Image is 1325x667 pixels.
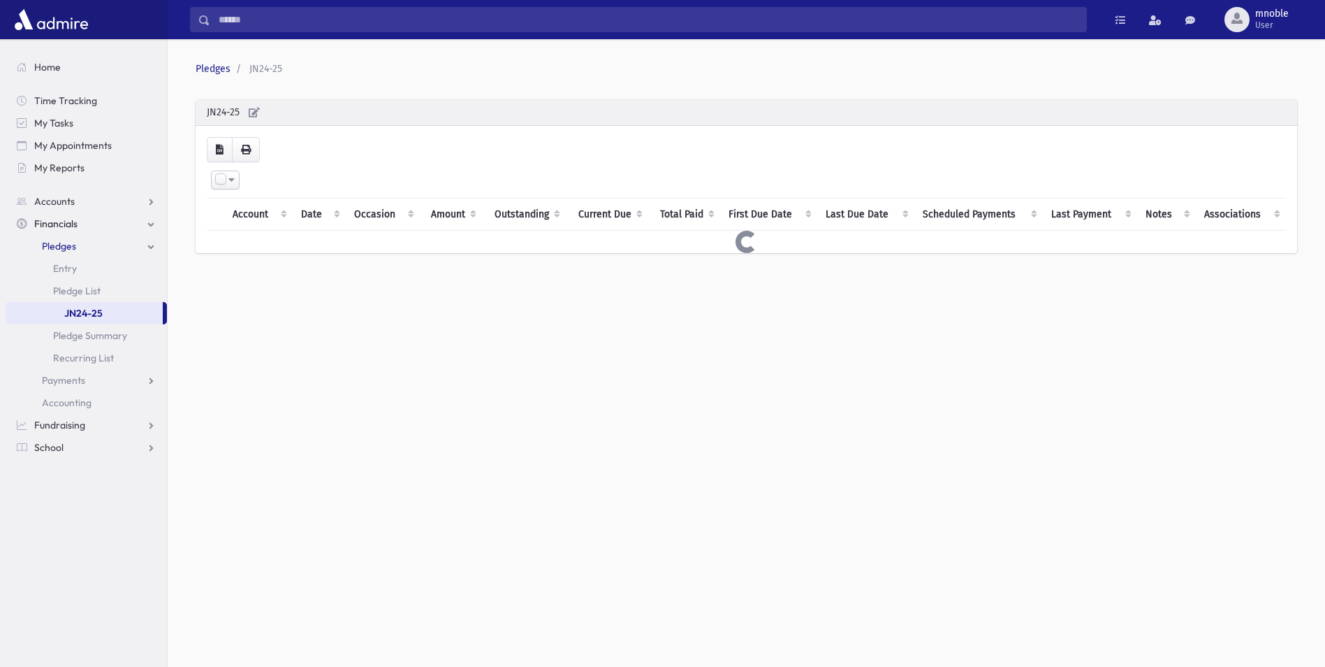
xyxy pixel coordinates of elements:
[210,7,1086,32] input: Search
[53,285,101,297] span: Pledge List
[566,199,648,231] th: Current Due
[6,213,167,235] a: Financials
[420,199,482,231] th: Amount
[6,436,167,459] a: School
[6,369,167,392] a: Payments
[34,61,61,73] span: Home
[1255,20,1289,31] span: User
[6,280,167,302] a: Pledge List
[196,62,1291,76] nav: breadcrumb
[53,352,114,364] span: Recurring List
[249,63,282,75] span: JN24-25
[34,441,64,454] span: School
[34,162,85,174] span: My Reports
[6,347,167,369] a: Recurring List
[6,302,163,324] a: JN24-25
[224,199,293,231] th: Account
[6,56,167,78] a: Home
[196,100,1297,126] div: JN24-25
[6,157,167,179] a: My Reports
[42,374,85,387] span: Payments
[817,199,914,231] th: Last Due Date
[6,112,167,134] a: My Tasks
[11,6,91,34] img: AdmirePro
[1255,8,1289,20] span: mnoble
[53,262,77,275] span: Entry
[34,195,75,208] span: Accounts
[6,257,167,280] a: Entry
[207,137,233,162] button: CSV
[1043,199,1137,231] th: Last Payment
[42,240,76,252] span: Pledges
[34,139,112,152] span: My Appointments
[914,199,1043,231] th: Scheduled Payments
[6,324,167,347] a: Pledge Summary
[6,190,167,213] a: Accounts
[196,63,230,75] a: Pledges
[1196,199,1286,231] th: Associations
[6,235,167,257] a: Pledges
[293,199,346,231] th: Date
[6,89,167,112] a: Time Tracking
[42,396,91,409] span: Accounting
[34,419,85,431] span: Fundraising
[6,134,167,157] a: My Appointments
[6,414,167,436] a: Fundraising
[34,217,78,230] span: Financials
[6,392,167,414] a: Accounting
[1137,199,1196,231] th: Notes
[232,137,260,162] button: Print
[53,329,127,342] span: Pledge Summary
[482,199,566,231] th: Outstanding
[34,94,97,107] span: Time Tracking
[346,199,420,231] th: Occasion
[720,199,818,231] th: First Due Date
[648,199,720,231] th: Total Paid
[34,117,73,129] span: My Tasks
